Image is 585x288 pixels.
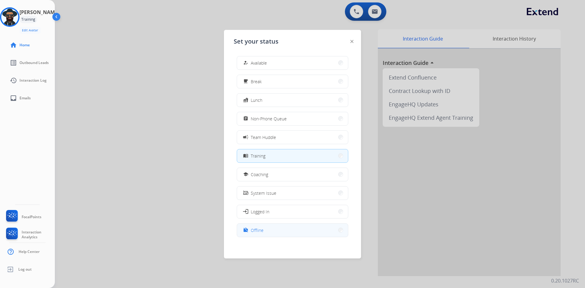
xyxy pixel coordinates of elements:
[10,77,17,84] mat-icon: history
[237,112,348,125] button: Non-Phone Queue
[237,75,348,88] button: Break
[243,190,248,196] mat-icon: phonelink_off
[10,41,17,49] mat-icon: home
[237,56,348,69] button: Available
[19,96,31,101] span: Emails
[19,43,30,48] span: Home
[251,171,268,178] span: Coaching
[251,116,287,122] span: Non-Phone Queue
[251,227,264,233] span: Offline
[251,190,276,196] span: System Issue
[19,9,59,16] h3: [PERSON_NAME]
[551,277,579,284] p: 0.20.1027RC
[350,40,353,43] img: close-button
[251,208,269,215] span: Logged In
[19,78,47,83] span: Interaction Log
[5,228,55,242] a: Interaction Analytics
[251,153,265,159] span: Training
[243,153,248,158] mat-icon: menu_book
[19,249,40,254] span: Help Center
[243,116,248,121] mat-icon: assignment
[234,37,278,46] span: Set your status
[237,205,348,218] button: Logged In
[251,78,262,85] span: Break
[10,59,17,66] mat-icon: list_alt
[5,210,41,224] a: FocalPoints
[243,98,248,103] mat-icon: fastfood
[237,94,348,107] button: Lunch
[243,134,249,140] mat-icon: campaign
[251,60,267,66] span: Available
[243,60,248,66] mat-icon: how_to_reg
[1,9,18,26] img: avatar
[18,267,32,272] span: Log out
[237,224,348,237] button: Offline
[22,215,41,219] span: FocalPoints
[19,27,41,34] button: Edit Avatar
[251,97,262,103] span: Lunch
[237,187,348,200] button: System Issue
[243,208,249,215] mat-icon: login
[243,79,248,84] mat-icon: free_breakfast
[19,60,49,65] span: Outbound Leads
[237,149,348,162] button: Training
[243,228,248,233] mat-icon: work_off
[19,16,37,23] div: Training
[10,94,17,102] mat-icon: inbox
[251,134,276,140] span: Team Huddle
[243,172,248,177] mat-icon: school
[237,131,348,144] button: Team Huddle
[22,230,55,240] span: Interaction Analytics
[237,168,348,181] button: Coaching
